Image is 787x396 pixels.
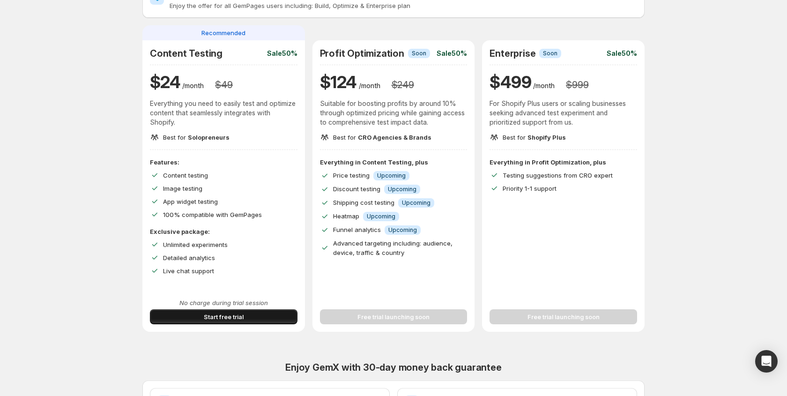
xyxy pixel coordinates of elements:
[163,172,208,179] span: Content testing
[170,1,637,10] p: Enjoy the offer for all GemPages users including: Build, Optimize & Enterprise plan
[163,185,202,192] span: Image testing
[377,172,406,179] span: Upcoming
[388,226,417,234] span: Upcoming
[358,134,431,141] span: CRO Agencies & Brands
[503,133,566,142] p: Best for
[503,172,613,179] span: Testing suggestions from CRO expert
[490,71,531,93] h1: $ 499
[163,241,228,248] span: Unlimited experiments
[201,28,245,37] span: Recommended
[333,185,380,193] span: Discount testing
[490,99,637,127] p: For Shopify Plus users or scaling businesses seeking advanced test experiment and prioritized sup...
[333,133,431,142] p: Best for
[566,79,588,90] h3: $ 999
[163,254,215,262] span: Detailed analytics
[359,81,380,90] p: /month
[437,49,467,58] p: Sale 50%
[388,186,416,193] span: Upcoming
[490,157,637,167] p: Everything in Profit Optimization, plus
[333,239,453,256] span: Advanced targeting including: audience, device, traffic & country
[150,71,180,93] h1: $ 24
[150,99,297,127] p: Everything you need to easily test and optimize content that seamlessly integrates with Shopify.
[402,199,431,207] span: Upcoming
[163,267,214,275] span: Live chat support
[527,134,566,141] span: Shopify Plus
[367,213,395,220] span: Upcoming
[215,79,232,90] h3: $ 49
[163,198,218,205] span: App widget testing
[163,211,262,218] span: 100% compatible with GemPages
[320,157,468,167] p: Everything in Content Testing, plus
[320,71,357,93] h1: $ 124
[188,134,230,141] span: Solopreneurs
[543,50,557,57] span: Soon
[150,227,297,236] p: Exclusive package:
[503,185,557,192] span: Priority 1-1 support
[333,172,370,179] span: Price testing
[533,81,555,90] p: /month
[150,48,223,59] h2: Content Testing
[142,362,645,373] h2: Enjoy GemX with 30-day money back guarantee
[607,49,637,58] p: Sale 50%
[267,49,297,58] p: Sale 50%
[755,350,778,373] div: Open Intercom Messenger
[150,157,297,167] p: Features:
[320,99,468,127] p: Suitable for boosting profits by around 10% through optimized pricing while gaining access to com...
[412,50,426,57] span: Soon
[333,226,381,233] span: Funnel analytics
[204,312,244,321] span: Start free trial
[490,48,535,59] h2: Enterprise
[163,133,230,142] p: Best for
[182,81,204,90] p: /month
[320,48,404,59] h2: Profit Optimization
[333,199,394,206] span: Shipping cost testing
[333,212,359,220] span: Heatmap
[150,309,297,324] button: Start free trial
[392,79,414,90] h3: $ 249
[150,298,297,307] p: No charge during trial session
